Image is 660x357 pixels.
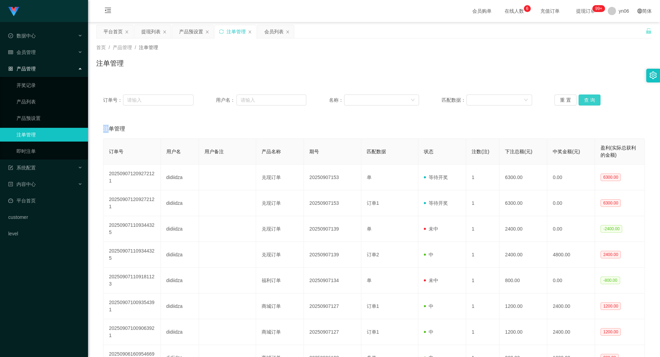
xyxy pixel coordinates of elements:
[8,50,13,55] i: 图标: table
[501,9,527,13] span: 在线人数
[424,149,433,154] span: 状态
[367,252,379,257] span: 订单2
[103,268,161,293] td: 202509071109181123
[499,319,547,345] td: 1200.00
[256,190,304,216] td: 兑现订单
[547,165,595,190] td: 0.00
[8,165,36,170] span: 系统配置
[16,144,82,158] a: 即时注单
[304,268,361,293] td: 20250907134
[236,94,306,105] input: 请输入
[411,98,415,103] i: 图标: down
[424,303,433,309] span: 中
[466,242,499,268] td: 1
[547,268,595,293] td: 0.00
[8,227,82,241] a: level
[547,319,595,345] td: 2400.00
[309,149,319,154] span: 期号
[205,30,209,34] i: 图标: close
[96,45,106,50] span: 首页
[96,0,120,22] i: 图标: menu-fold
[8,210,82,224] a: customer
[573,9,599,13] span: 提现订单
[161,165,199,190] td: didiidza
[8,66,13,71] i: 图标: appstore-o
[499,165,547,190] td: 6300.00
[141,25,161,38] div: 提现列表
[161,242,199,268] td: didiidza
[16,128,82,142] a: 注单管理
[466,165,499,190] td: 1
[8,181,36,187] span: 内容中心
[256,242,304,268] td: 兑现订单
[304,293,361,319] td: 20250907127
[547,293,595,319] td: 2400.00
[205,149,224,154] span: 用户备注
[248,30,252,34] i: 图标: close
[649,71,657,79] i: 图标: setting
[601,225,622,233] span: -2400.00
[256,216,304,242] td: 兑现订单
[424,226,438,232] span: 未中
[8,7,19,16] img: logo.9652507e.png
[466,293,499,319] td: 1
[367,278,372,283] span: 单
[166,149,181,154] span: 用户名
[103,165,161,190] td: 202509071209272121
[601,302,621,310] span: 1200.00
[161,319,199,345] td: didiidza
[646,28,652,34] i: 图标: unlock
[161,190,199,216] td: didiidza
[601,174,621,181] span: 6300.00
[103,242,161,268] td: 202509071109344325
[113,45,132,50] span: 产品管理
[256,319,304,345] td: 商城订单
[524,98,528,103] i: 图标: down
[262,149,281,154] span: 产品名称
[499,242,547,268] td: 2400.00
[592,5,605,12] sup: 268
[103,190,161,216] td: 202509071209272121
[16,111,82,125] a: 产品预设置
[472,149,489,154] span: 注数(注)
[499,190,547,216] td: 6300.00
[161,216,199,242] td: didiidza
[139,45,158,50] span: 注单管理
[161,268,199,293] td: didiidza
[163,30,167,34] i: 图标: close
[601,199,621,207] span: 6300.00
[304,319,361,345] td: 20250907127
[123,94,193,105] input: 请输入
[8,33,13,38] i: 图标: check-circle-o
[264,25,284,38] div: 会员列表
[466,216,499,242] td: 1
[466,268,499,293] td: 1
[8,66,36,71] span: 产品管理
[601,277,620,284] span: -800.00
[135,45,136,50] span: /
[579,94,601,105] button: 查 询
[466,190,499,216] td: 1
[8,194,82,208] a: 图标: dashboard平台首页
[256,293,304,319] td: 商城订单
[304,190,361,216] td: 20250907153
[8,49,36,55] span: 会员管理
[547,216,595,242] td: 0.00
[103,125,125,133] span: 注单管理
[442,97,466,104] span: 匹配数据：
[103,216,161,242] td: 202509071109344325
[466,319,499,345] td: 1
[329,97,344,104] span: 名称：
[499,216,547,242] td: 2400.00
[367,200,379,206] span: 订单1
[103,319,161,345] td: 202509071009063921
[125,30,129,34] i: 图标: close
[601,145,636,158] span: 盈利(实际总获利的金额)
[286,30,290,34] i: 图标: close
[8,33,36,38] span: 数据中心
[103,97,123,104] span: 订单号：
[96,58,124,68] h1: 注单管理
[304,165,361,190] td: 20250907153
[367,226,372,232] span: 单
[524,5,531,12] sup: 6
